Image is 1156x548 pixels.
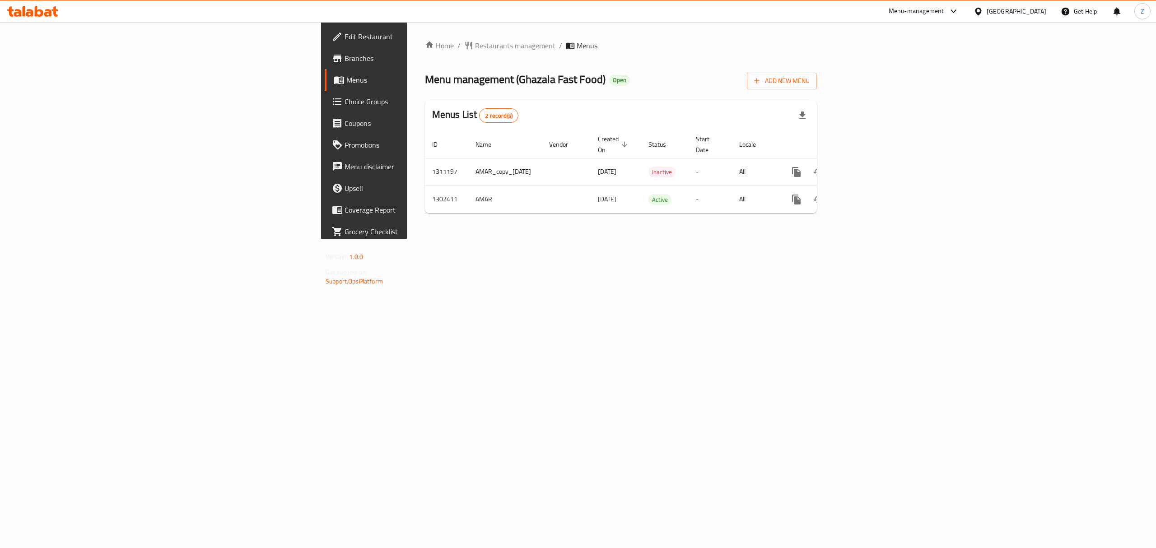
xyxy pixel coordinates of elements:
[786,189,807,210] button: more
[778,131,880,158] th: Actions
[345,139,507,150] span: Promotions
[325,112,514,134] a: Coupons
[577,40,597,51] span: Menus
[609,75,630,86] div: Open
[345,53,507,64] span: Branches
[345,31,507,42] span: Edit Restaurant
[345,161,507,172] span: Menu disclaimer
[648,194,671,205] div: Active
[326,251,348,263] span: Version:
[747,73,817,89] button: Add New Menu
[609,76,630,84] span: Open
[559,40,562,51] li: /
[648,167,676,177] span: Inactive
[549,139,580,150] span: Vendor
[648,139,678,150] span: Status
[345,96,507,107] span: Choice Groups
[689,158,732,186] td: -
[345,204,507,215] span: Coverage Report
[754,75,810,87] span: Add New Menu
[425,131,880,214] table: enhanced table
[1141,6,1144,16] span: Z
[345,226,507,237] span: Grocery Checklist
[425,40,817,51] nav: breadcrumb
[479,108,518,123] div: Total records count
[475,40,555,51] span: Restaurants management
[689,186,732,213] td: -
[807,189,829,210] button: Change Status
[432,139,449,150] span: ID
[598,193,616,205] span: [DATE]
[326,266,367,278] span: Get support on:
[325,91,514,112] a: Choice Groups
[739,139,768,150] span: Locale
[786,161,807,183] button: more
[648,195,671,205] span: Active
[598,166,616,177] span: [DATE]
[807,161,829,183] button: Change Status
[345,183,507,194] span: Upsell
[349,251,363,263] span: 1.0.0
[792,105,813,126] div: Export file
[325,47,514,69] a: Branches
[598,134,630,155] span: Created On
[475,139,503,150] span: Name
[326,275,383,287] a: Support.OpsPlatform
[346,74,507,85] span: Menus
[325,134,514,156] a: Promotions
[432,108,518,123] h2: Menus List
[325,69,514,91] a: Menus
[345,118,507,129] span: Coupons
[325,221,514,242] a: Grocery Checklist
[480,111,518,120] span: 2 record(s)
[325,199,514,221] a: Coverage Report
[732,186,778,213] td: All
[889,6,944,17] div: Menu-management
[325,177,514,199] a: Upsell
[325,156,514,177] a: Menu disclaimer
[696,134,721,155] span: Start Date
[732,158,778,186] td: All
[987,6,1046,16] div: [GEOGRAPHIC_DATA]
[425,69,606,89] span: Menu management ( Ghazala Fast Food )
[325,26,514,47] a: Edit Restaurant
